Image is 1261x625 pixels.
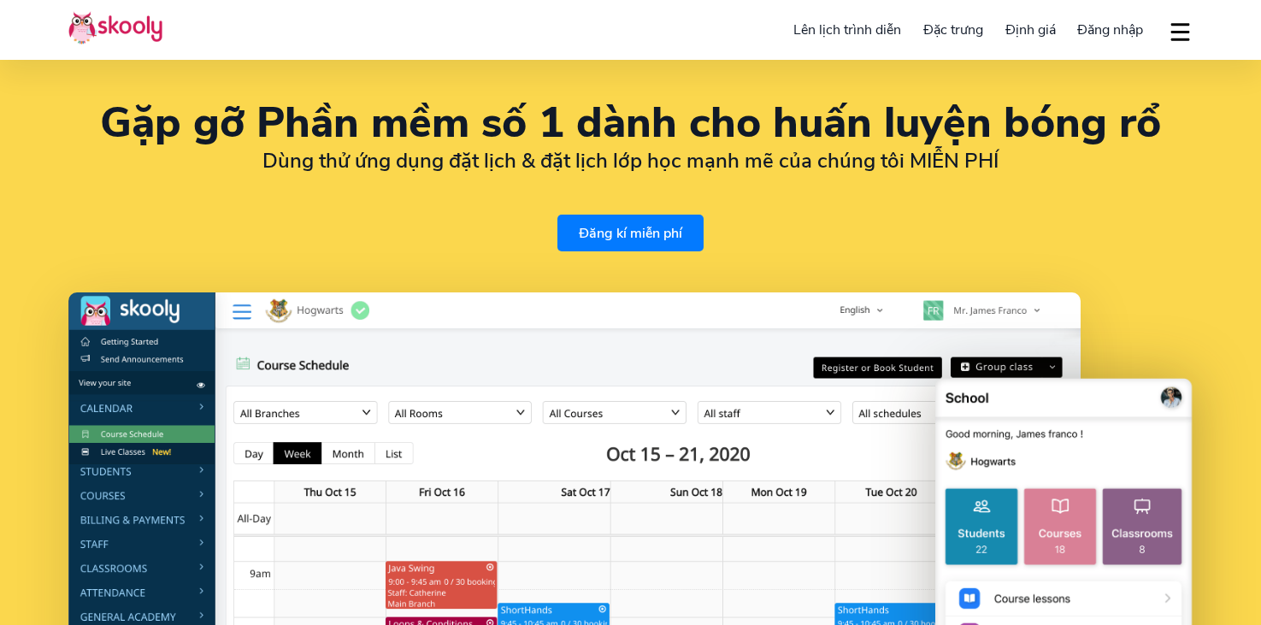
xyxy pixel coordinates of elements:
h2: Dùng thử ứng dụng đặt lịch & đặt lịch lớp học mạnh mẽ của chúng tôi MIỄN PHÍ [68,148,1193,174]
a: Đăng kí miễn phí [557,215,704,251]
span: Định giá [1005,21,1056,39]
a: Đặc trưng [912,16,994,44]
img: Skooly [68,11,162,44]
button: dropdown menu [1168,12,1193,51]
span: Đăng nhập [1077,21,1143,39]
a: Định giá [994,16,1067,44]
a: Lên lịch trình diễn [783,16,913,44]
h1: Gặp gỡ Phần mềm số 1 dành cho huấn luyện bóng rổ [68,103,1193,144]
a: Đăng nhập [1066,16,1154,44]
